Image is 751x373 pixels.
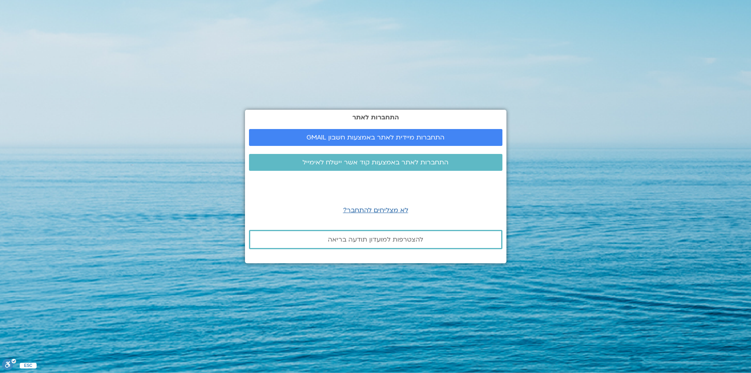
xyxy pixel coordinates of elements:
[249,154,502,171] a: התחברות לאתר באמצעות קוד אשר יישלח לאימייל
[249,114,502,121] h2: התחברות לאתר
[343,206,408,215] a: לא מצליחים להתחבר?
[328,236,423,243] span: להצטרפות למועדון תודעה בריאה
[249,230,502,249] a: להצטרפות למועדון תודעה בריאה
[249,129,502,146] a: התחברות מיידית לאתר באמצעות חשבון GMAIL
[307,134,444,141] span: התחברות מיידית לאתר באמצעות חשבון GMAIL
[302,159,449,166] span: התחברות לאתר באמצעות קוד אשר יישלח לאימייל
